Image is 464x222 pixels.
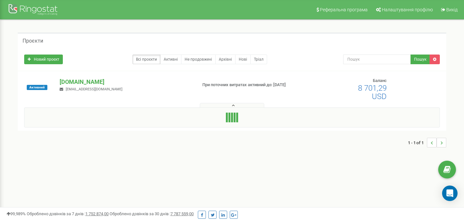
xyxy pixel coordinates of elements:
[23,38,43,44] h5: Проєкти
[215,55,236,64] a: Архівні
[66,87,122,91] span: [EMAIL_ADDRESS][DOMAIN_NAME]
[382,7,433,12] span: Налаштування профілю
[358,84,387,101] span: 8 701,29 USD
[373,78,387,83] span: Баланс
[27,211,109,216] span: Оброблено дзвінків за 7 днів :
[132,55,160,64] a: Всі проєкти
[446,7,458,12] span: Вихід
[442,186,458,201] div: Open Intercom Messenger
[60,78,192,86] p: [DOMAIN_NAME]
[408,131,446,154] nav: ...
[160,55,181,64] a: Активні
[27,85,47,90] span: Активний
[235,55,251,64] a: Нові
[250,55,267,64] a: Тріал
[320,7,368,12] span: Реферальна програма
[85,211,109,216] u: 1 752 874,00
[408,138,427,147] span: 1 - 1 of 1
[110,211,194,216] span: Оброблено дзвінків за 30 днів :
[202,82,299,88] p: При поточних витратах активний до: [DATE]
[170,211,194,216] u: 7 787 559,00
[6,211,26,216] span: 99,989%
[343,55,411,64] input: Пошук
[411,55,430,64] button: Пошук
[181,55,216,64] a: Не продовжені
[24,55,63,64] a: Новий проєкт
